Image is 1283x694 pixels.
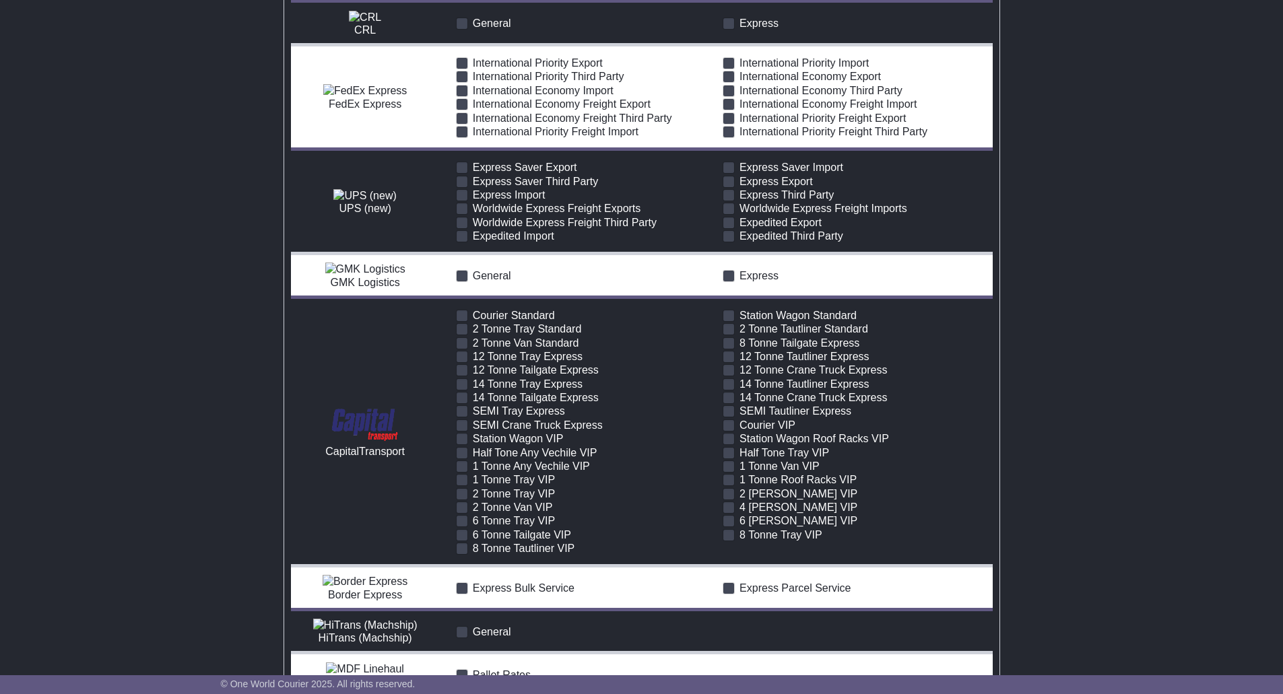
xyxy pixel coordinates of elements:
[298,631,433,644] div: HiTrans (Machship)
[739,515,857,526] span: 6 [PERSON_NAME] VIP
[298,24,433,36] div: CRL
[739,126,927,137] span: International Priority Freight Third Party
[473,405,565,417] span: SEMI Tray Express
[739,501,857,513] span: 4 [PERSON_NAME] VIP
[739,460,820,472] span: 1 Tonne Van VIP
[221,679,416,689] span: © One World Courier 2025. All rights reserved.
[473,669,531,681] span: Pallet Rates
[473,392,599,403] span: 14 Tonne Tailgate Express
[739,203,907,214] span: Worldwide Express Freight Imports
[739,230,843,242] span: Expedited Third Party
[739,176,812,187] span: Express Export
[473,433,564,444] span: Station Wagon VIP
[313,619,418,631] img: HiTrans (Machship)
[298,202,433,215] div: UPS (new)
[739,474,857,485] span: 1 Tonne Roof Racks VIP
[473,112,672,124] span: International Economy Freight Third Party
[349,11,381,24] img: CRL
[739,337,859,349] span: 8 Tonne Tailgate Express
[333,189,396,202] img: UPS (new)
[739,323,868,335] span: 2 Tonne Tautliner Standard
[739,71,881,82] span: International Economy Export
[473,515,555,526] span: 6 Tonne Tray VIP
[298,588,433,601] div: Border Express
[298,445,433,458] div: CapitalTransport
[739,189,834,201] span: Express Third Party
[739,18,779,29] span: Express
[473,460,590,472] span: 1 Tonne Any Vechile VIP
[739,488,857,499] span: 2 [PERSON_NAME] VIP
[323,575,407,588] img: Border Express
[323,84,407,97] img: FedEx Express
[473,582,574,594] span: Express Bulk Service
[473,57,603,69] span: International Priority Export
[298,276,433,289] div: GMK Logistics
[739,217,822,228] span: Expedited Export
[325,263,405,275] img: GMK Logistics
[739,378,869,390] span: 14 Tonne Tautliner Express
[739,162,843,173] span: Express Saver Import
[473,203,641,214] span: Worldwide Express Freight Exports
[739,364,887,376] span: 12 Tonne Crane Truck Express
[473,189,546,201] span: Express Import
[473,543,575,554] span: 8 Tonne Tautliner VIP
[473,217,657,228] span: Worldwide Express Freight Third Party
[739,351,869,362] span: 12 Tonne Tautliner Express
[473,337,579,349] span: 2 Tonne Van Standard
[473,270,511,281] span: General
[739,529,822,541] span: 8 Tonne Tray VIP
[739,392,887,403] span: 14 Tonne Crane Truck Express
[473,351,583,362] span: 12 Tonne Tray Express
[473,98,651,110] span: International Economy Freight Export
[473,529,571,541] span: 6 Tonne Tailgate VIP
[326,405,405,445] img: CapitalTransport
[473,626,511,637] span: General
[739,582,851,594] span: Express Parcel Service
[473,85,614,96] span: International Economy Import
[739,85,902,96] span: International Economy Third Party
[739,270,779,281] span: Express
[298,98,433,110] div: FedEx Express
[473,162,577,173] span: Express Saver Export
[473,419,603,431] span: SEMI Crane Truck Express
[473,474,555,485] span: 1 Tonne Tray VIP
[473,126,638,137] span: International Priority Freight Import
[739,447,829,458] span: Half Tone Tray VIP
[473,310,555,321] span: Courier Standard
[473,378,583,390] span: 14 Tonne Tray Express
[473,323,582,335] span: 2 Tonne Tray Standard
[739,433,889,444] span: Station Wagon Roof Racks VIP
[739,98,917,110] span: International Economy Freight Import
[473,18,511,29] span: General
[739,419,795,431] span: Courier VIP
[473,230,554,242] span: Expedited Import
[326,662,404,675] img: MDF Linehaul
[473,501,553,513] span: 2 Tonne Van VIP
[739,57,869,69] span: International Priority Import
[473,447,597,458] span: Half Tone Any Vechile VIP
[739,112,906,124] span: International Priority Freight Export
[739,405,851,417] span: SEMI Tautliner Express
[473,488,555,499] span: 2 Tonne Tray VIP
[739,310,857,321] span: Station Wagon Standard
[473,364,599,376] span: 12 Tonne Tailgate Express
[473,71,624,82] span: International Priority Third Party
[473,176,598,187] span: Express Saver Third Party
